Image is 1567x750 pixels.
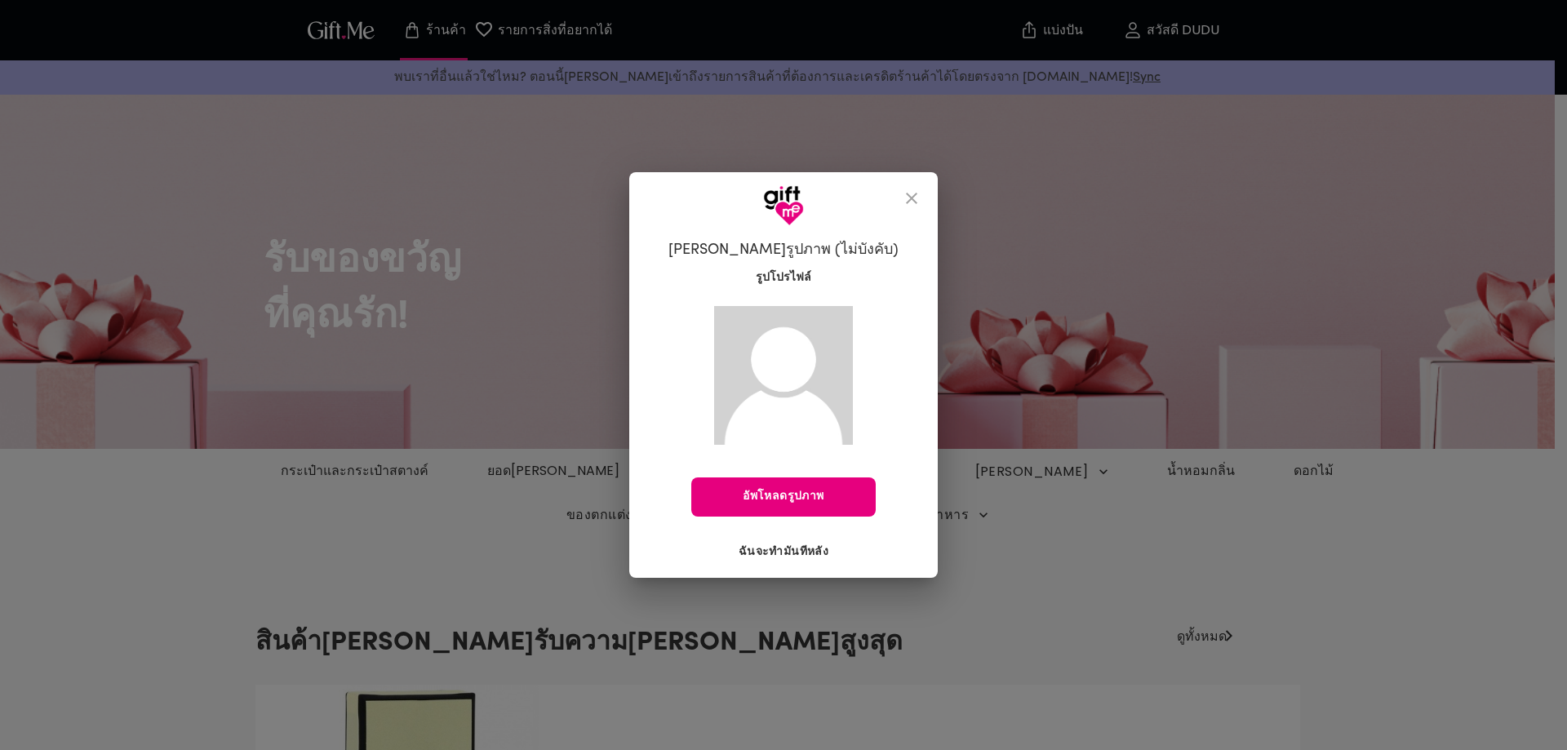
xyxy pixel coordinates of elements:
[892,179,931,218] button: ปิด
[691,477,876,517] button: อัพโหลดรูปภาพ
[756,268,811,285] font: รูปโปรไฟล์
[668,243,899,258] font: [PERSON_NAME]รูปภาพ (ไม่บังคับ)
[739,543,828,559] font: ฉันจะทำมันทีหลัง
[763,185,804,226] img: โลโก้ GiftMe
[743,490,823,503] font: อัพโหลดรูปภาพ
[714,306,853,445] img: รูปโปรไฟล์เริ่มต้นของ Gift.me
[732,537,835,565] button: ฉันจะทำมันทีหลัง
